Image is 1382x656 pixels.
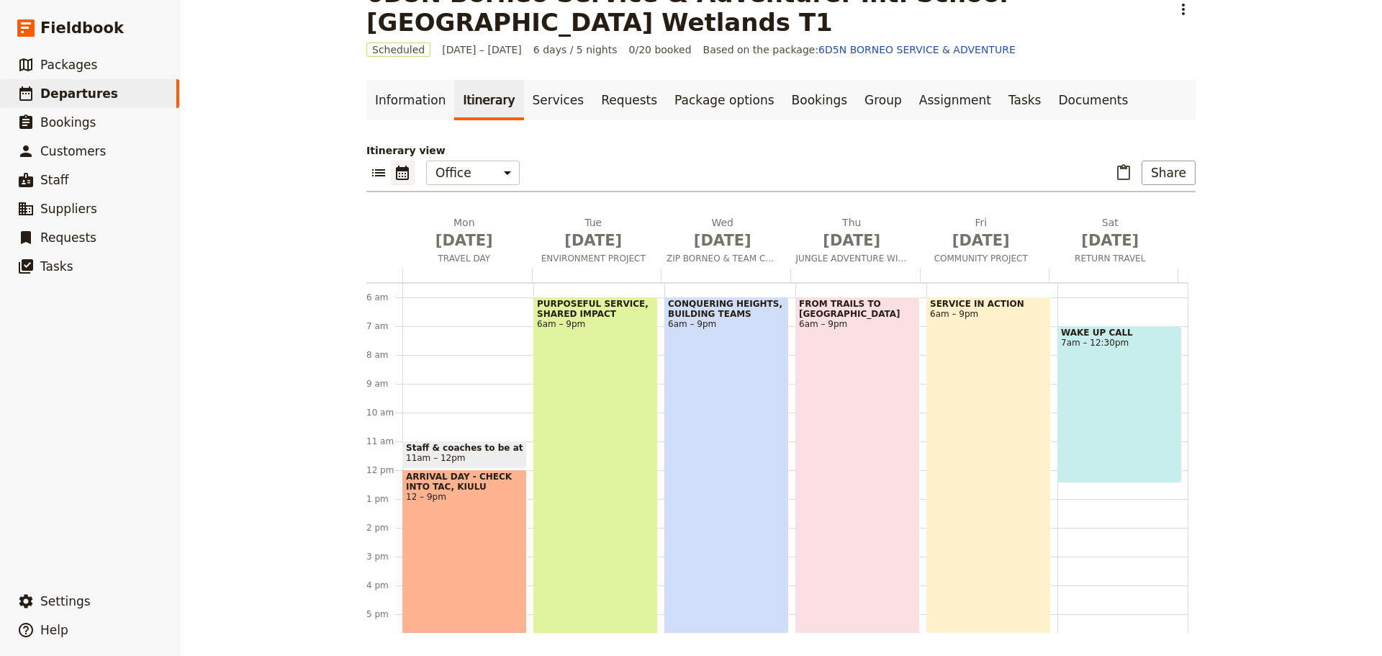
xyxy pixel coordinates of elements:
[532,253,656,264] span: ENVIRONMENT PROJECT
[40,115,96,130] span: Bookings
[668,319,785,329] span: 6am – 9pm
[366,608,402,620] div: 5 pm
[592,80,666,120] a: Requests
[668,299,785,319] span: CONQUERING HEIGHTS, BUILDING TEAMS
[911,80,1000,120] a: Assignment
[629,42,692,57] span: 0/20 booked
[366,320,402,332] div: 7 am
[796,215,908,251] h2: Thu
[402,215,532,269] button: Mon [DATE]TRAVEL DAY
[537,299,654,319] span: PURPOSEFUL SERVICE, SHARED IMPACT
[524,80,593,120] a: Services
[1061,328,1178,338] span: WAKE UP CALL
[442,42,522,57] span: [DATE] – [DATE]
[366,464,402,476] div: 12 pm
[40,230,96,245] span: Requests
[1111,161,1136,185] button: Paste itinerary item
[366,80,454,120] a: Information
[930,309,1047,319] span: 6am – 9pm
[406,492,523,502] span: 12 – 9pm
[406,453,466,463] span: 11am – 12pm
[408,230,520,251] span: [DATE]
[661,253,785,264] span: ZIP BORNEO & TEAM CHALLENGE
[40,58,97,72] span: Packages
[790,253,914,264] span: JUNGLE ADVENTURE WITH RAFTING
[703,42,1016,57] span: Based on the package:
[366,42,430,57] span: Scheduled
[667,215,779,251] h2: Wed
[406,443,523,453] span: Staff & coaches to be at Airport
[533,42,618,57] span: 6 days / 5 nights
[925,215,1037,251] h2: Fri
[856,80,911,120] a: Group
[667,230,779,251] span: [DATE]
[366,292,402,303] div: 6 am
[1057,325,1182,483] div: WAKE UP CALL7am – 12:30pm
[799,319,916,329] span: 6am – 9pm
[666,80,782,120] a: Package options
[366,522,402,534] div: 2 pm
[1142,161,1196,185] button: Share
[1000,80,1050,120] a: Tasks
[1054,215,1167,251] h2: Sat
[1049,80,1137,120] a: Documents
[391,161,415,185] button: Calendar view
[537,319,654,329] span: 6am – 9pm
[366,551,402,562] div: 3 pm
[366,378,402,390] div: 9 am
[538,215,650,251] h2: Tue
[366,161,391,185] button: List view
[40,202,97,216] span: Suppliers
[538,230,650,251] span: [DATE]
[408,215,520,251] h2: Mon
[790,215,920,269] button: Thu [DATE]JUNGLE ADVENTURE WITH RAFTING
[366,436,402,447] div: 11 am
[1061,338,1178,348] span: 7am – 12:30pm
[40,259,73,274] span: Tasks
[40,86,118,101] span: Departures
[40,17,124,39] span: Fieldbook
[783,80,856,120] a: Bookings
[406,472,523,492] span: ARRIVAL DAY - CHECK INTO TAC, KIULU
[366,349,402,361] div: 8 am
[402,441,527,469] div: Staff & coaches to be at Airport11am – 12pm
[40,144,106,158] span: Customers
[366,580,402,591] div: 4 pm
[1054,230,1167,251] span: [DATE]
[919,253,1043,264] span: COMMUNITY PROJECT
[799,299,916,319] span: FROM TRAILS TO [GEOGRAPHIC_DATA]
[40,594,91,608] span: Settings
[1049,253,1173,264] span: RETURN TRAVEL
[532,215,661,269] button: Tue [DATE]ENVIRONMENT PROJECT
[661,215,790,269] button: Wed [DATE]ZIP BORNEO & TEAM CHALLENGE
[1049,215,1178,269] button: Sat [DATE]RETURN TRAVEL
[930,299,1047,309] span: SERVICE IN ACTION
[925,230,1037,251] span: [DATE]
[40,623,68,637] span: Help
[796,230,908,251] span: [DATE]
[402,253,526,264] span: TRAVEL DAY
[366,407,402,418] div: 10 am
[40,173,69,187] span: Staff
[454,80,523,120] a: Itinerary
[919,215,1049,269] button: Fri [DATE]COMMUNITY PROJECT
[366,143,1196,158] p: Itinerary view
[818,44,1016,55] a: 6D5N BORNEO SERVICE & ADVENTURE
[366,493,402,505] div: 1 pm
